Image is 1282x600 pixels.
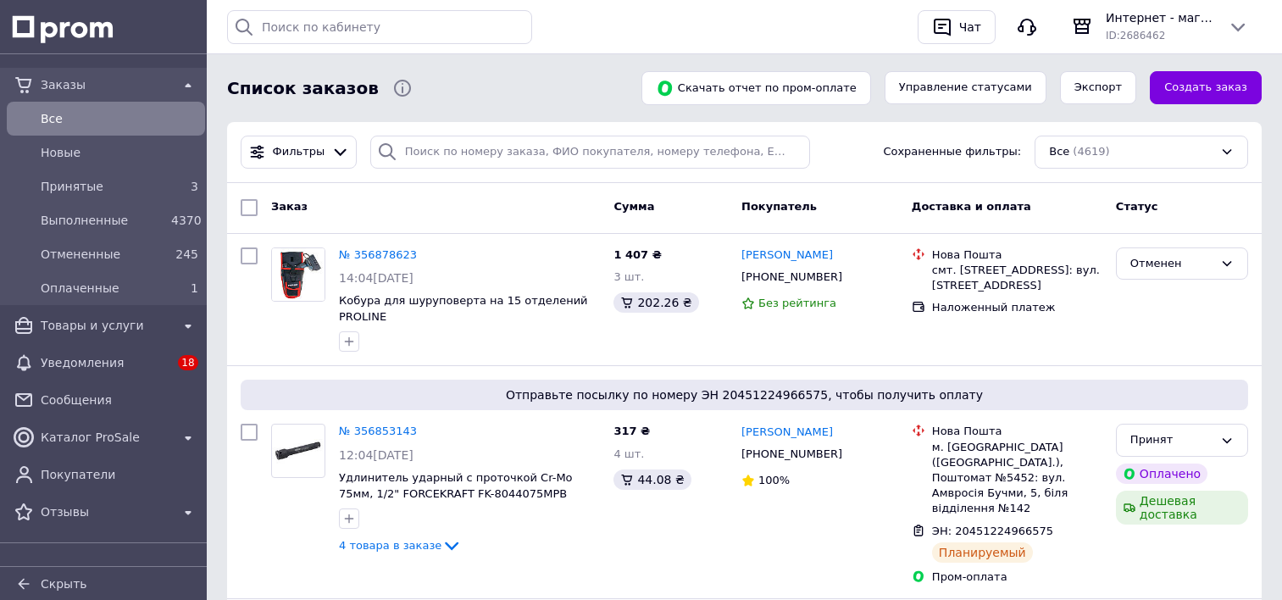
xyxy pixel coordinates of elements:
[1106,9,1214,26] span: Интернет - магазин "3 щетки"
[1150,71,1262,104] a: Создать заказ
[191,180,198,193] span: 3
[741,447,842,460] span: [PHONE_NUMBER]
[247,386,1241,403] span: Отправьте посылку по номеру ЭН 20451224966575, чтобы получить оплату
[1116,200,1158,213] span: Статус
[273,144,325,160] span: Фильтры
[271,200,308,213] span: Заказ
[1130,255,1213,273] div: Отменен
[171,214,202,227] span: 4370
[932,424,1102,439] div: Нова Пошта
[41,246,164,263] span: Отмененные
[272,439,325,464] img: Фото товару
[271,247,325,302] a: Фото товару
[41,317,171,334] span: Товары и услуги
[41,76,171,93] span: Заказы
[191,281,198,295] span: 1
[1116,491,1248,525] div: Дешевая доставка
[339,471,573,500] a: Удлинитель ударный с проточкой Cr-Mo 75мм, 1/2" FORCEKRAFT FK-8044075MPB
[885,71,1046,104] button: Управление статусами
[741,247,833,264] a: [PERSON_NAME]
[272,248,325,301] img: Фото товару
[41,564,198,597] span: Показатели работы компании
[1116,464,1207,484] div: Оплачено
[41,144,198,161] span: Новые
[41,466,198,483] span: Покупатели
[41,577,87,591] span: Скрыть
[741,270,842,283] span: [PHONE_NUMBER]
[912,200,1031,213] span: Доставка и оплата
[339,425,417,437] a: № 356853143
[41,110,198,127] span: Все
[932,247,1102,263] div: Нова Пошта
[41,280,164,297] span: Оплаченные
[41,354,171,371] span: Уведомления
[339,294,588,323] a: Кобура для шуруповерта на 15 отделений PROLINE
[339,271,413,285] span: 14:04[DATE]
[956,14,985,40] div: Чат
[741,425,833,441] a: [PERSON_NAME]
[1073,145,1109,158] span: (4619)
[932,440,1102,517] div: м. [GEOGRAPHIC_DATA] ([GEOGRAPHIC_DATA].), Поштомат №5452: вул. Амвросія Бучми, 5, біля відділенн...
[932,569,1102,585] div: Пром-оплата
[41,392,198,408] span: Сообщения
[613,292,698,313] div: 202.26 ₴
[613,469,691,490] div: 44.08 ₴
[613,200,654,213] span: Сумма
[41,212,164,229] span: Выполненные
[339,448,413,462] span: 12:04[DATE]
[758,297,836,309] span: Без рейтинга
[641,71,871,105] button: Скачать отчет по пром-оплате
[271,424,325,478] a: Фото товару
[613,248,661,261] span: 1 407 ₴
[613,447,644,460] span: 4 шт.
[41,178,164,195] span: Принятые
[932,542,1033,563] div: Планируемый
[1060,71,1136,104] button: Экспорт
[613,270,644,283] span: 3 шт.
[370,136,811,169] input: Поиск по номеру заказа, ФИО покупателя, номеру телефона, Email, номеру накладной
[1049,144,1069,160] span: Все
[175,247,198,261] span: 245
[339,248,417,261] a: № 356878623
[1130,431,1213,449] div: Принят
[41,429,171,446] span: Каталог ProSale
[1106,30,1165,42] span: ID: 2686462
[758,474,790,486] span: 100%
[339,539,462,552] a: 4 товара в заказе
[883,144,1021,160] span: Сохраненные фильтры:
[227,10,532,44] input: Поиск по кабинету
[41,503,171,520] span: Отзывы
[741,200,817,213] span: Покупатель
[178,355,197,370] span: 18
[932,263,1102,293] div: смт. [STREET_ADDRESS]: вул. [STREET_ADDRESS]
[227,76,379,101] span: Список заказов
[613,425,650,437] span: 317 ₴
[932,525,1053,537] span: ЭН: 20451224966575
[918,10,996,44] button: Чат
[339,539,441,552] span: 4 товара в заказе
[932,300,1102,315] div: Наложенный платеж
